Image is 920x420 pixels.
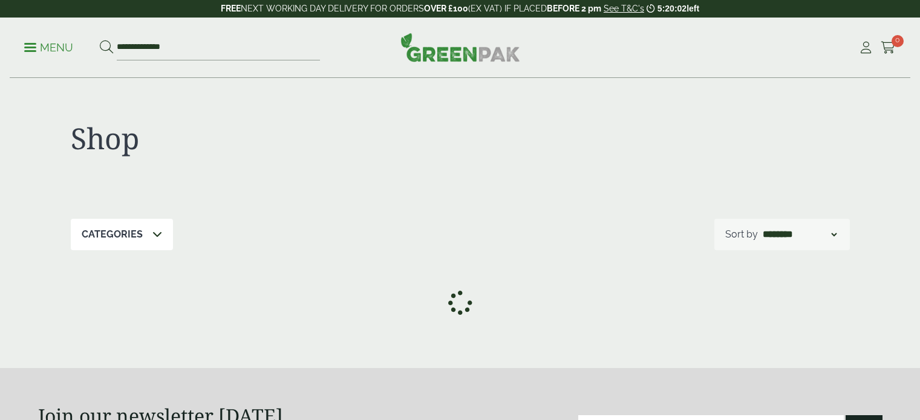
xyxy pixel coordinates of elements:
[24,40,73,55] p: Menu
[400,33,520,62] img: GreenPak Supplies
[547,4,601,13] strong: BEFORE 2 pm
[657,4,687,13] span: 5:20:02
[760,227,839,242] select: Shop order
[881,39,896,57] a: 0
[424,4,468,13] strong: OVER £100
[604,4,644,13] a: See T&C's
[687,4,699,13] span: left
[725,227,758,242] p: Sort by
[881,42,896,54] i: Cart
[892,35,904,47] span: 0
[858,42,873,54] i: My Account
[71,121,460,156] h1: Shop
[82,227,143,242] p: Categories
[24,40,73,53] a: Menu
[221,4,241,13] strong: FREE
